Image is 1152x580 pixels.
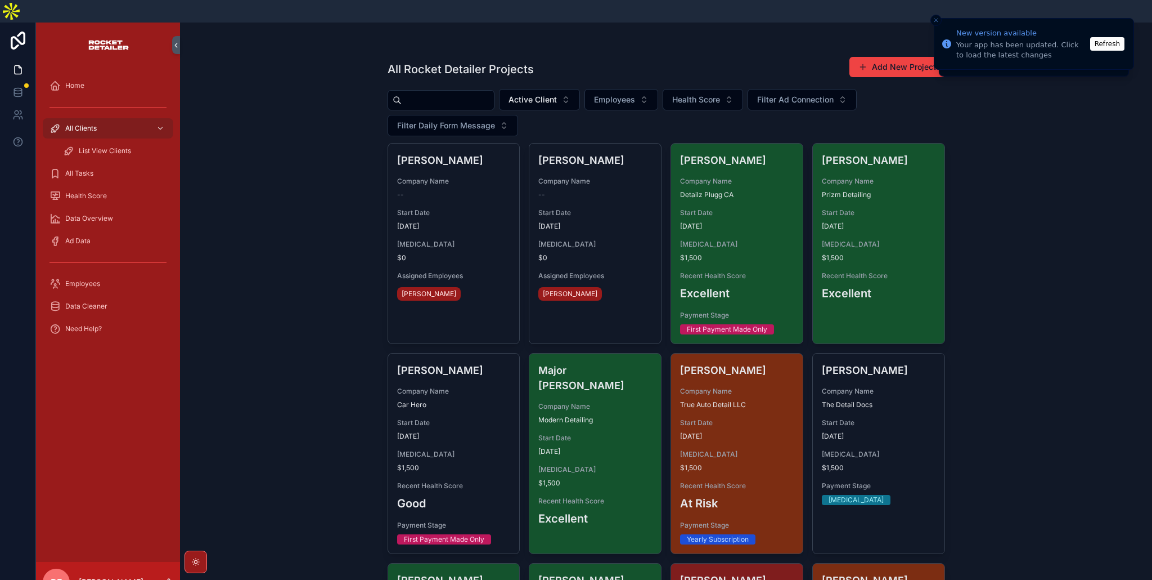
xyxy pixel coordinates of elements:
button: Select Button [499,89,580,110]
span: Recent Health Score [680,481,794,490]
span: Payment Stage [680,521,794,530]
span: $0 [538,253,652,262]
span: [DATE] [397,432,511,441]
span: Company Name [397,387,511,396]
a: Home [43,75,173,96]
span: Start Date [538,208,652,217]
a: [PERSON_NAME]Company NameThe Detail DocsStart Date[DATE][MEDICAL_DATA]$1,500Payment Stage[MEDICAL... [812,353,945,554]
div: Your app has been updated. Click to load the latest changes [956,40,1087,60]
a: Data Overview [43,208,173,229]
span: Health Score [672,94,720,105]
h3: Excellent [680,285,794,302]
span: Payment Stage [397,521,511,530]
span: Company Name [822,177,935,186]
span: $1,500 [538,479,652,488]
span: The Detail Docs [822,400,935,409]
span: Detailz Plugg CA [680,190,794,199]
a: List View Clients [56,141,173,161]
a: Employees [43,274,173,294]
span: Data Cleaner [65,302,107,311]
span: Filter Daily Form Message [397,120,495,131]
h4: [PERSON_NAME] [397,153,511,168]
span: Payment Stage [680,311,794,320]
h4: Major [PERSON_NAME] [538,363,652,393]
button: Refresh [1090,37,1124,51]
span: [MEDICAL_DATA] [538,465,652,474]
div: scrollable content [36,68,180,354]
span: Recent Health Score [397,481,511,490]
span: [MEDICAL_DATA] [680,240,794,249]
span: [MEDICAL_DATA] [397,450,511,459]
span: $1,500 [822,463,935,472]
span: All Clients [65,124,97,133]
a: [PERSON_NAME] [538,287,602,301]
a: [PERSON_NAME] [397,287,461,301]
a: Major [PERSON_NAME]Company NameModern DetailingStart Date[DATE][MEDICAL_DATA]$1,500Recent Health ... [529,353,661,554]
span: Start Date [538,434,652,443]
span: Company Name [680,387,794,396]
h4: [PERSON_NAME] [680,153,794,168]
span: Payment Stage [822,481,935,490]
h3: Excellent [822,285,935,302]
h3: Excellent [538,510,652,527]
span: Start Date [680,418,794,427]
span: Start Date [397,418,511,427]
span: Employees [594,94,635,105]
h3: Good [397,495,511,512]
span: Data Overview [65,214,113,223]
button: Select Button [663,89,743,110]
span: $0 [397,253,511,262]
span: Start Date [680,208,794,217]
span: $1,500 [397,463,511,472]
div: Yearly Subscription [687,534,749,545]
div: New version available [956,28,1087,39]
h1: All Rocket Detailer Projects [388,61,534,77]
span: List View Clients [79,146,131,155]
span: [MEDICAL_DATA] [822,450,935,459]
span: Recent Health Score [538,497,652,506]
span: -- [538,190,545,199]
span: $1,500 [822,253,935,262]
span: Assigned Employees [538,271,652,280]
span: Active Client [508,94,557,105]
span: Company Name [822,387,935,396]
div: First Payment Made Only [404,534,484,545]
span: Start Date [397,208,511,217]
a: [PERSON_NAME]Company NamePrizm DetailingStart Date[DATE][MEDICAL_DATA]$1,500Recent Health ScoreEx... [812,143,945,344]
span: Start Date [822,208,935,217]
span: Company Name [397,177,511,186]
span: [MEDICAL_DATA] [397,240,511,249]
span: Prizm Detailing [822,190,935,199]
h4: [PERSON_NAME] [822,363,935,378]
span: Recent Health Score [680,271,794,280]
a: [PERSON_NAME]Company NameDetailz Plugg CAStart Date[DATE][MEDICAL_DATA]$1,500Recent Health ScoreE... [670,143,803,344]
span: Filter Ad Connection [757,94,834,105]
img: App logo [87,36,129,54]
span: [PERSON_NAME] [402,289,456,298]
button: Select Button [748,89,857,110]
div: [MEDICAL_DATA] [829,495,884,505]
a: All Clients [43,118,173,139]
span: Modern Detailing [538,416,652,425]
span: [DATE] [822,222,935,231]
a: [PERSON_NAME]Company NameCar HeroStart Date[DATE][MEDICAL_DATA]$1,500Recent Health ScoreGoodPayme... [388,353,520,554]
span: Assigned Employees [397,271,511,280]
a: [PERSON_NAME]Company Name--Start Date[DATE][MEDICAL_DATA]$0Assigned Employees[PERSON_NAME] [388,143,520,344]
span: [MEDICAL_DATA] [680,450,794,459]
span: [DATE] [538,447,652,456]
span: [DATE] [538,222,652,231]
span: Start Date [822,418,935,427]
span: [MEDICAL_DATA] [822,240,935,249]
a: Need Help? [43,319,173,339]
a: Health Score [43,186,173,206]
span: [DATE] [397,222,511,231]
button: Select Button [388,115,518,136]
a: [PERSON_NAME]Company Name--Start Date[DATE][MEDICAL_DATA]$0Assigned Employees[PERSON_NAME] [529,143,661,344]
span: Company Name [538,177,652,186]
button: Add New Project [849,57,945,77]
span: Recent Health Score [822,271,935,280]
button: Select Button [584,89,658,110]
h4: [PERSON_NAME] [822,153,935,168]
a: All Tasks [43,163,173,184]
span: -- [397,190,404,199]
